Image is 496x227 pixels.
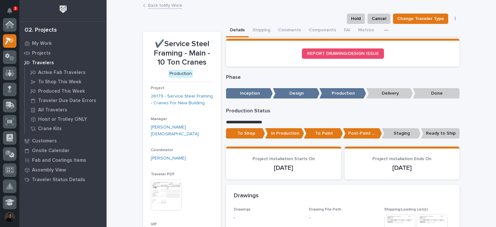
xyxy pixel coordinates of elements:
[25,87,107,96] a: Produced This Week
[19,38,107,48] a: My Work
[32,41,52,46] p: My Work
[32,60,54,66] p: Travelers
[226,24,249,37] button: Details
[8,8,16,18] div: Notifications3
[3,4,16,17] button: Notifications
[38,126,62,132] p: Crane Kits
[19,58,107,67] a: Travelers
[38,70,86,76] p: Active Fab Travelers
[3,210,16,224] button: users-avatar
[372,157,431,161] span: Project Installation Ends On
[253,157,315,161] span: Project Installation Starts On
[421,128,460,139] p: Ready to Ship
[273,88,320,99] p: Design
[366,88,413,99] p: Delivery
[249,24,274,37] button: Shipping
[226,88,273,99] p: Inception
[168,70,193,78] div: Production
[305,24,340,37] button: Components
[38,98,96,104] p: Traveler Due Date Errors
[413,88,460,99] p: Done
[38,117,87,122] p: Hoist or Trolley ONLY
[319,88,366,99] p: Production
[151,148,173,152] span: Coordinator
[347,14,365,24] button: Hold
[151,117,167,121] span: Manager
[32,167,66,173] p: Assembly View
[309,214,310,221] p: -
[340,24,354,37] button: FAI
[38,107,67,113] p: All Travelers
[148,1,182,9] a: Back toMy Work
[354,24,378,37] button: Metrics
[151,222,157,226] span: VIP
[343,128,382,139] p: Post-Paint Assembly
[372,15,386,23] span: Cancel
[304,128,343,139] p: To Paint
[19,165,107,175] a: Assembly View
[309,208,341,212] span: Drawing File Path
[382,128,421,139] p: Staging
[367,14,390,24] button: Cancel
[352,164,452,172] p: [DATE]
[274,24,305,37] button: Comments
[25,68,107,77] a: Active Fab Travelers
[307,51,379,56] span: REPORT DRAWING/DESIGN ISSUE
[19,175,107,184] a: Traveler Status Details
[151,172,175,176] span: Traveler PDF
[384,208,428,212] span: Shipping/Loading List(s)
[25,96,107,105] a: Traveler Due Date Errors
[32,158,86,163] p: Fab and Coatings Items
[32,50,51,56] p: Projects
[14,6,16,11] p: 3
[25,105,107,114] a: All Travelers
[234,164,334,172] p: [DATE]
[151,155,186,162] a: [PERSON_NAME]
[57,3,69,15] img: Workspace Logo
[226,74,460,80] p: Phase
[38,79,81,85] p: To Shop This Week
[25,27,57,34] div: 02. Projects
[234,192,259,200] h2: Drawings
[397,15,444,23] span: Change Traveler Type
[19,146,107,155] a: Onsite Calendar
[19,136,107,146] a: Customers
[19,48,107,58] a: Projects
[393,14,448,24] button: Change Traveler Type
[151,86,164,90] span: Project
[234,208,251,212] span: Drawings
[265,128,304,139] p: In Production
[32,177,85,183] p: Traveler Status Details
[351,15,361,23] span: Hold
[25,77,107,86] a: To Shop This Week
[226,128,265,139] p: To Shop
[25,115,107,124] a: Hoist or Trolley ONLY
[19,155,107,165] a: Fab and Coatings Items
[32,138,57,144] p: Customers
[32,148,69,154] p: Onsite Calendar
[25,124,107,133] a: Crane Kits
[234,214,301,221] p: -
[226,108,460,114] p: Production Status
[302,48,384,59] a: REPORT DRAWING/DESIGN ISSUE
[151,39,213,67] p: ✔️Service Steel Framing - Main - 10 Ton Cranes
[151,124,213,138] a: [PERSON_NAME][DEMOGRAPHIC_DATA]
[151,93,213,107] a: 26179 - Service Steel Framing - Cranes For New Building
[38,88,85,94] p: Produced This Week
